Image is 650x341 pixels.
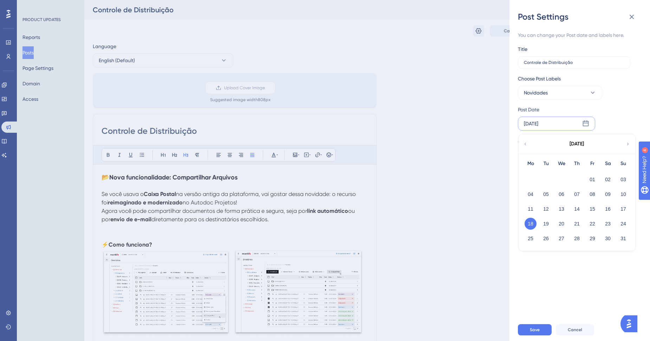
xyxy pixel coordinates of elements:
button: 31 [617,232,629,244]
button: 28 [571,232,583,244]
button: 15 [586,203,598,215]
div: We [554,159,569,168]
div: [DATE] [524,119,538,128]
iframe: UserGuiding AI Assistant Launcher [620,313,642,334]
button: 23 [602,218,614,230]
span: Choose Post Labels [518,74,561,83]
div: [DATE] [570,140,584,148]
button: 18 [525,218,537,230]
button: 22 [586,218,598,230]
div: Fr [585,159,600,168]
div: Tu [538,159,554,168]
button: 09 [602,188,614,200]
button: 08 [586,188,598,200]
button: 16 [602,203,614,215]
button: 14 [571,203,583,215]
button: 01 [586,173,598,185]
input: Type the value [524,60,624,65]
button: 04 [525,188,537,200]
button: 12 [540,203,552,215]
button: 29 [586,232,598,244]
div: Post Date [518,105,632,114]
button: 02 [602,173,614,185]
div: Access [518,136,534,145]
button: 03 [617,173,629,185]
button: 10 [617,188,629,200]
button: Cancel [556,324,594,335]
div: Sa [600,159,616,168]
button: 19 [540,218,552,230]
button: 21 [571,218,583,230]
button: 30 [602,232,614,244]
div: You can change your Post date and labels here. [518,31,636,39]
div: Title [518,45,527,53]
span: Cancel [568,327,582,333]
span: Save [530,327,540,333]
div: Post Settings [518,11,642,22]
span: Novidades [524,88,548,97]
button: 25 [525,232,537,244]
button: Save [518,324,552,335]
button: 24 [617,218,629,230]
button: 26 [540,232,552,244]
button: 27 [555,232,567,244]
div: 4 [48,4,51,9]
div: Th [569,159,585,168]
div: Su [616,159,631,168]
span: Need Help? [17,2,44,10]
button: 13 [555,203,567,215]
div: Mo [523,159,538,168]
button: 20 [555,218,567,230]
button: 06 [555,188,567,200]
button: 07 [571,188,583,200]
button: Novidades [518,86,602,100]
button: 11 [525,203,537,215]
button: 17 [617,203,629,215]
button: 05 [540,188,552,200]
